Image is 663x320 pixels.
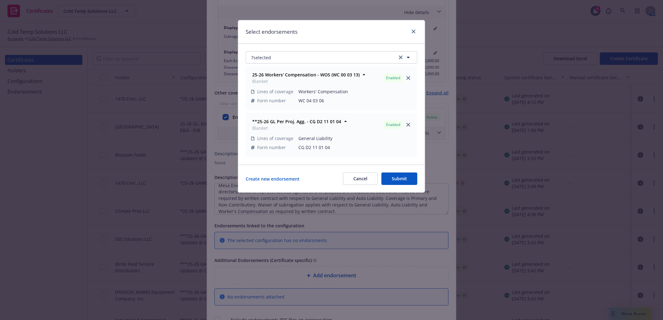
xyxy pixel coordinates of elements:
a: clear selection [397,54,405,61]
a: close [405,121,412,128]
span: Blanket [252,78,360,85]
span: Enabled [386,75,400,81]
a: Create new endorsement [246,176,300,182]
span: Lines of coverage [257,135,293,142]
strong: 25-26 Workers' Compensation - WOS (WC 00 03 13) [252,72,360,78]
span: CG D2 11 01 04 [298,144,412,151]
span: Enabled [386,122,400,128]
span: Workers' Compensation [298,88,412,95]
strong: **25-26 GL Per Proj. Agg. - CG D2 11 01 04 [252,119,341,124]
span: Lines of coverage [257,88,293,95]
span: Blanket [252,125,341,131]
button: Cancel [343,172,378,185]
a: close [410,28,417,35]
span: Form number [257,144,286,151]
button: Submit [381,172,417,185]
button: 7selectedclear selection [246,51,417,64]
span: Form number [257,97,286,104]
a: close [405,74,412,82]
span: General Liability [298,135,412,142]
span: WC 04 03 06 [298,97,412,104]
span: 7 selected [251,54,271,61]
h1: Select endorsements [246,28,297,36]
